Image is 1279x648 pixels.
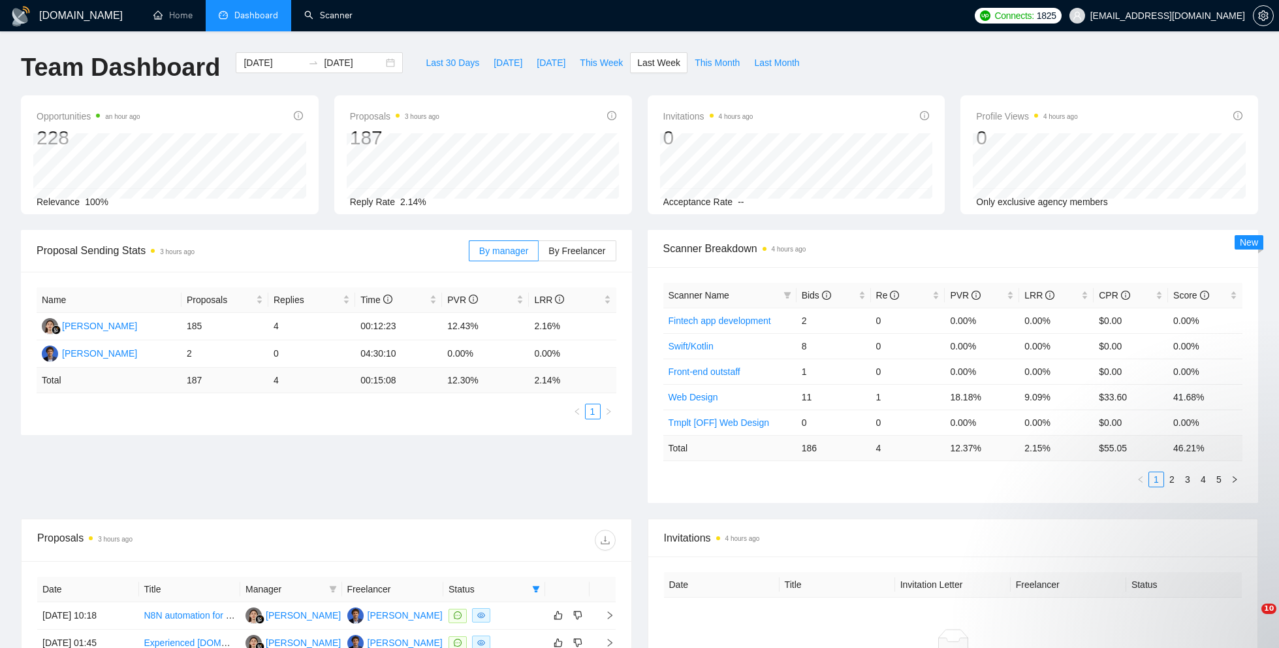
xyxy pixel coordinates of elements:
span: Scanner Name [669,290,729,300]
a: DU[PERSON_NAME] [347,609,443,620]
span: info-circle [920,111,929,120]
button: [DATE] [529,52,573,73]
span: info-circle [1045,291,1054,300]
li: 3 [1180,472,1195,487]
span: dislike [573,638,582,648]
td: 18.18% [945,384,1019,410]
td: $0.00 [1094,410,1168,435]
td: 0.00% [1019,308,1094,333]
td: 1 [871,384,945,410]
td: 0.00% [945,308,1019,333]
td: $33.60 [1094,384,1168,410]
td: Total [37,368,182,393]
li: 1 [1148,472,1164,487]
span: filter [326,579,339,599]
span: Profile Views [976,108,1078,124]
button: download [595,530,616,551]
span: 1825 [1037,8,1056,23]
td: Total [663,435,797,461]
span: PVR [447,295,478,305]
span: Dashboard [234,10,278,21]
a: setting [1253,10,1274,21]
span: info-circle [971,291,981,300]
span: setting [1254,10,1273,21]
td: 04:30:10 [355,340,442,368]
span: filter [329,585,337,593]
div: [PERSON_NAME] [266,608,341,623]
span: Bids [802,290,831,300]
td: 0 [871,308,945,333]
td: 12.43% [442,313,529,340]
td: 11 [797,384,871,410]
td: 4 [268,313,355,340]
button: setting [1253,5,1274,26]
a: KK[PERSON_NAME] [245,609,341,620]
span: swap-right [308,57,319,68]
td: 9.09% [1019,384,1094,410]
span: -- [738,197,744,207]
span: Invitations [664,530,1242,546]
img: gigradar-bm.png [255,615,264,624]
img: KK [42,318,58,334]
div: [PERSON_NAME] [62,346,137,361]
td: $0.00 [1094,308,1168,333]
img: KK [245,607,262,624]
td: 0.00% [1019,359,1094,384]
td: 2 [182,340,268,368]
td: 0.00% [1168,359,1242,384]
span: Scanner Breakdown [663,240,1243,257]
td: 2.16% [529,313,616,340]
td: 185 [182,313,268,340]
span: like [554,638,563,648]
li: 4 [1195,472,1211,487]
span: Last Month [754,56,799,70]
div: [PERSON_NAME] [62,319,137,333]
td: $0.00 [1094,333,1168,359]
td: 0.00% [1168,410,1242,435]
h1: Team Dashboard [21,52,220,83]
span: right [595,638,614,647]
span: Re [876,290,900,300]
a: DU[PERSON_NAME] [347,637,443,647]
a: Swift/Kotlin [669,341,714,351]
div: 0 [976,125,1078,150]
td: 00:12:23 [355,313,442,340]
button: left [1133,472,1148,487]
span: LRR [534,295,564,305]
span: info-circle [469,295,478,304]
span: dislike [573,610,582,621]
span: info-circle [822,291,831,300]
img: gigradar-bm.png [52,325,61,334]
span: message [454,611,462,619]
td: 46.21 % [1168,435,1242,461]
span: Acceptance Rate [663,197,733,207]
time: 4 hours ago [725,535,760,542]
th: Date [664,572,780,598]
a: DU[PERSON_NAME] [42,348,137,358]
span: Connects: [994,8,1034,23]
td: 187 [182,368,268,393]
span: right [605,408,612,415]
th: Freelancer [1011,572,1126,598]
a: N8N automation for our support chat [144,610,292,621]
span: Manager [245,582,324,596]
td: 0.00% [529,340,616,368]
li: 5 [1211,472,1227,487]
div: [PERSON_NAME] [368,608,443,623]
th: Freelancer [342,577,444,602]
input: Start date [244,56,303,70]
td: 0 [871,359,945,384]
span: By manager [479,246,528,256]
span: Proposals [350,108,439,124]
span: Invitations [663,108,753,124]
span: message [454,639,462,647]
td: 186 [797,435,871,461]
th: Date [37,577,139,602]
span: filter [532,585,540,593]
time: 4 hours ago [719,113,753,120]
td: 0.00% [1019,333,1094,359]
td: 00:15:08 [355,368,442,393]
img: DU [42,346,58,362]
span: Opportunities [37,108,140,124]
a: Web Design [669,392,718,402]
